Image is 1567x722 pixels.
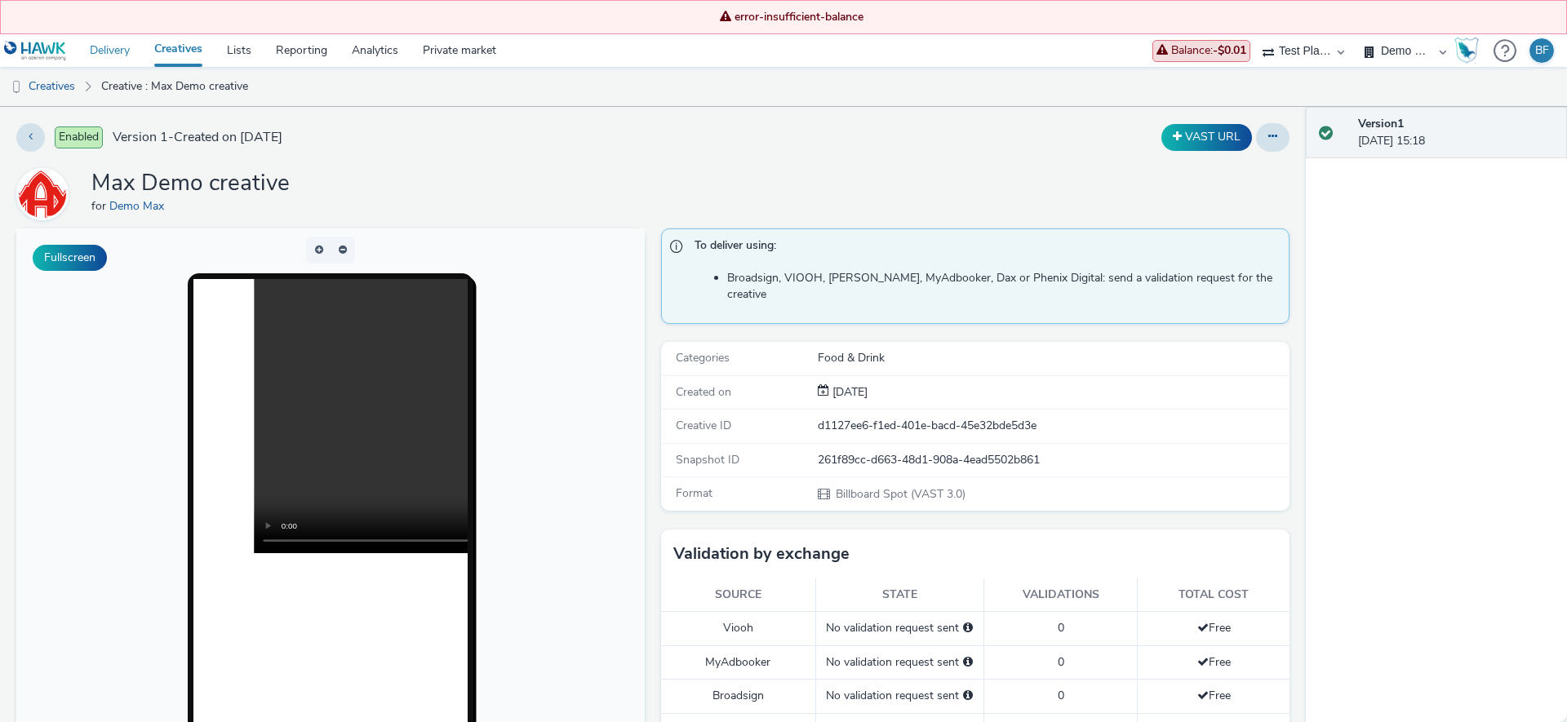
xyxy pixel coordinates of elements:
[661,578,815,612] th: Source
[113,128,282,147] span: Version 1 - Created on [DATE]
[55,126,103,148] span: Enabled
[661,612,815,645] td: Viooh
[676,384,731,400] span: Created on
[1197,654,1231,670] span: Free
[8,79,24,95] img: dooh
[661,645,815,679] td: MyAdbooker
[676,485,712,501] span: Format
[1454,38,1485,64] a: Hawk Academy
[824,620,975,636] div: No validation request sent
[1152,40,1250,61] div: Today's expenses are not yet included in the balance
[142,34,215,67] a: Creatives
[963,654,973,671] div: Please select a deal below and click on Send to send a validation request to MyAdbooker.
[1358,116,1554,149] div: [DATE] 15:18
[676,452,739,467] span: Snapshot ID
[1156,42,1246,58] span: Balance :
[818,452,1288,468] div: 261f89cc-d663-48d1-908a-4ead5502b861
[411,34,508,67] a: Private market
[1197,688,1231,703] span: Free
[93,67,256,106] a: Creative : Max Demo creative
[340,34,411,67] a: Analytics
[824,688,975,704] div: No validation request sent
[19,171,66,218] img: Demo Max
[727,270,1281,303] li: Broadsign, VIOOH, [PERSON_NAME], MyAdbooker, Dax or Phenix Digital: send a validation request for...
[91,198,109,214] span: for
[1454,38,1479,64] img: Hawk Academy
[1197,620,1231,636] span: Free
[983,578,1138,612] th: Validations
[1138,578,1290,612] th: Total cost
[676,350,730,365] span: Categories
[676,418,731,433] span: Creative ID
[16,185,75,201] a: Demo Max
[215,34,264,67] a: Lists
[673,542,850,566] h3: Validation by exchange
[264,34,340,67] a: Reporting
[4,41,67,61] img: undefined Logo
[91,168,290,199] h1: Max Demo creative
[78,34,142,67] a: Delivery
[963,620,973,636] div: Please select a deal below and click on Send to send a validation request to Viooh.
[829,384,868,401] div: Creation 10 March 2025, 15:18
[1161,124,1252,150] button: VAST URL
[815,578,983,612] th: State
[33,9,1550,25] span: error-insufficient-balance
[818,418,1288,434] div: d1127ee6-f1ed-401e-bacd-45e32bde5d3e
[109,198,171,214] a: Demo Max
[661,680,815,713] td: Broadsign
[33,245,107,271] button: Fullscreen
[1157,124,1256,150] div: Duplicate the creative as a VAST URL
[1535,38,1549,63] div: BF
[1058,654,1064,670] span: 0
[695,237,1272,259] span: To deliver using:
[963,688,973,704] div: Please select a deal below and click on Send to send a validation request to Broadsign.
[1152,40,1250,61] a: Balance:-$0.01
[834,486,966,502] span: Billboard Spot (VAST 3.0)
[1213,42,1246,58] strong: -$0.01
[1058,620,1064,636] span: 0
[818,350,1288,366] div: Food & Drink
[824,654,975,671] div: No validation request sent
[1058,688,1064,703] span: 0
[1358,116,1404,131] strong: Version 1
[829,384,868,400] span: [DATE]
